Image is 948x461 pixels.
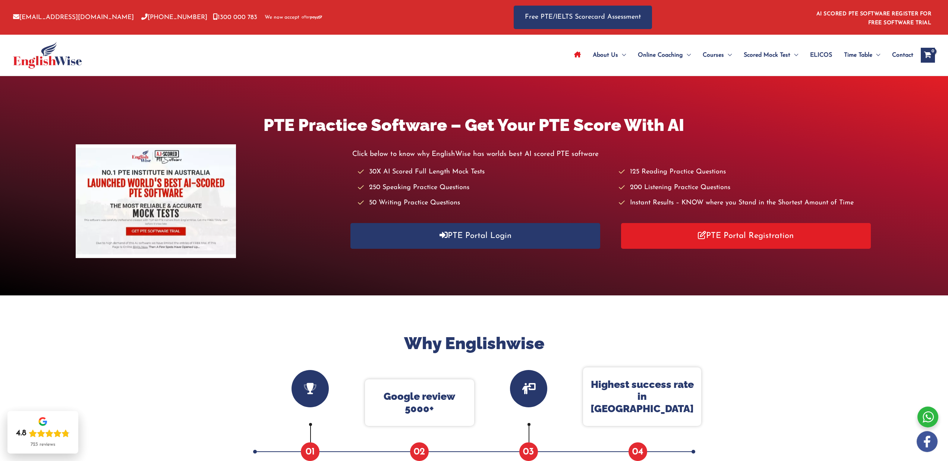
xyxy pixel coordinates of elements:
[619,166,872,178] li: 125 Reading Practice Questions
[619,197,872,209] li: Instant Results – KNOW where you Stand in the Shortest Amount of Time
[587,42,632,68] a: About UsMenu Toggle
[514,6,652,29] a: Free PTE/IELTS Scorecard Assessment
[251,333,698,355] h2: Why Englishwise
[804,42,838,68] a: ELICOS
[816,11,932,26] a: AI SCORED PTE SOFTWARE REGISTER FOR FREE SOFTWARE TRIAL
[16,428,70,439] div: Rating: 4.8 out of 5
[618,42,626,68] span: Menu Toggle
[372,391,467,415] p: Google review 5000+
[568,42,913,68] nav: Site Navigation: Main Menu
[621,223,870,249] a: PTE Portal Registration
[697,42,738,68] a: CoursesMenu Toggle
[844,42,872,68] span: Time Table
[31,442,55,448] div: 723 reviews
[593,42,618,68] span: About Us
[683,42,691,68] span: Menu Toggle
[301,442,319,461] span: 01
[590,379,694,415] p: Highest success rate in [GEOGRAPHIC_DATA]
[358,166,611,178] li: 30X AI Scored Full Length Mock Tests
[724,42,732,68] span: Menu Toggle
[352,148,872,160] p: Click below to know why EnglishWise has worlds best AI scored PTE software
[13,14,134,21] a: [EMAIL_ADDRESS][DOMAIN_NAME]
[350,223,600,249] a: PTE Portal Login
[812,5,935,29] aside: Header Widget 1
[13,42,82,69] img: cropped-ew-logo
[872,42,880,68] span: Menu Toggle
[632,42,697,68] a: Online CoachingMenu Toggle
[886,42,913,68] a: Contact
[141,14,207,21] a: [PHONE_NUMBER]
[358,197,611,209] li: 50 Writing Practice Questions
[76,113,872,137] h1: PTE Practice Software – Get Your PTE Score With AI
[638,42,683,68] span: Online Coaching
[619,182,872,194] li: 200 Listening Practice Questions
[76,144,236,258] img: pte-institute-main
[810,42,832,68] span: ELICOS
[703,42,724,68] span: Courses
[410,442,429,461] span: 02
[790,42,798,68] span: Menu Toggle
[838,42,886,68] a: Time TableMenu Toggle
[921,48,935,63] a: View Shopping Cart, empty
[213,14,257,21] a: 1300 000 783
[302,15,322,19] img: Afterpay-Logo
[629,442,647,461] span: 04
[744,42,790,68] span: Scored Mock Test
[892,42,913,68] span: Contact
[265,14,299,21] span: We now accept
[16,428,26,439] div: 4.8
[519,442,538,461] span: 03
[917,431,938,452] img: white-facebook.png
[358,182,611,194] li: 250 Speaking Practice Questions
[738,42,804,68] a: Scored Mock TestMenu Toggle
